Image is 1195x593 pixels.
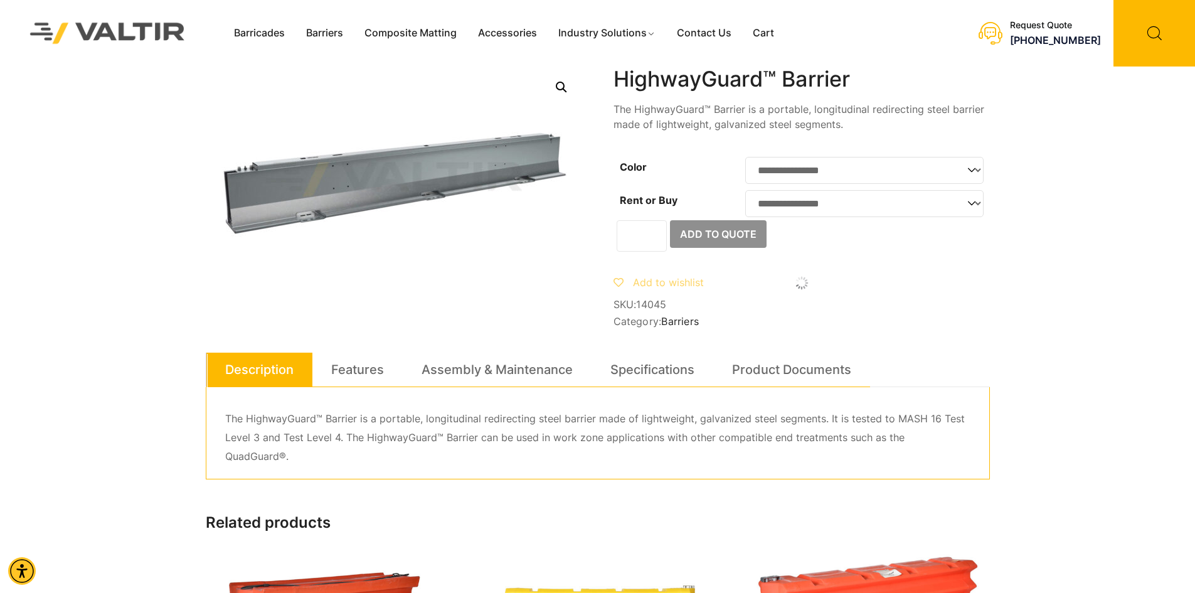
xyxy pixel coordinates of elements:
a: Composite Matting [354,24,467,43]
a: Specifications [610,353,694,387]
p: The HighwayGuard™ Barrier is a portable, longitudinal redirecting steel barrier made of lightweig... [613,102,990,132]
div: Request Quote [1010,20,1101,31]
a: Barricades [223,24,295,43]
span: Category: [613,316,990,328]
h1: HighwayGuard™ Barrier [613,67,990,92]
label: Color [620,161,647,173]
a: Contact Us [666,24,742,43]
span: 14045 [636,298,666,311]
span: SKU: [613,299,990,311]
div: Accessibility Menu [8,557,36,585]
a: Barriers [661,315,699,328]
a: Assembly & Maintenance [422,353,573,387]
a: Description [225,353,294,387]
a: Product Documents [732,353,851,387]
a: Cart [742,24,785,43]
p: The HighwayGuard™ Barrier is a portable, longitudinal redirecting steel barrier made of lightweig... [225,410,970,466]
a: Features [331,353,384,387]
label: Rent or Buy [620,194,677,206]
input: Product quantity [617,220,667,252]
a: call (888) 496-3625 [1010,34,1101,46]
img: Valtir Rentals [14,6,201,60]
a: Industry Solutions [548,24,666,43]
button: Add to Quote [670,220,767,248]
a: Barriers [295,24,354,43]
a: Accessories [467,24,548,43]
h2: Related products [206,514,990,532]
